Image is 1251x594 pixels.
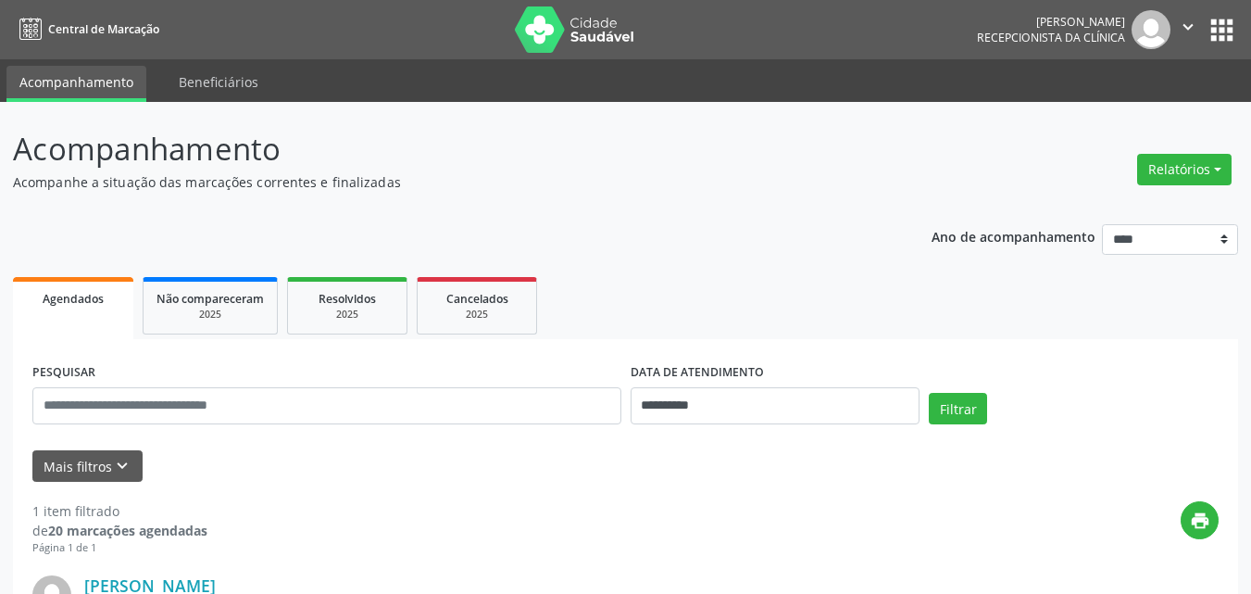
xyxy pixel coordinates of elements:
[32,450,143,483] button: Mais filtroskeyboard_arrow_down
[156,291,264,307] span: Não compareceram
[1190,511,1210,531] i: print
[446,291,508,307] span: Cancelados
[43,291,104,307] span: Agendados
[431,308,523,322] div: 2025
[929,393,987,424] button: Filtrar
[977,30,1125,45] span: Recepcionista da clínica
[301,308,394,322] div: 2025
[13,126,870,172] p: Acompanhamento
[319,291,376,307] span: Resolvidos
[112,456,132,476] i: keyboard_arrow_down
[32,359,95,387] label: PESQUISAR
[13,14,159,44] a: Central de Marcação
[1181,501,1219,539] button: print
[977,14,1125,30] div: [PERSON_NAME]
[48,522,207,539] strong: 20 marcações agendadas
[32,540,207,556] div: Página 1 de 1
[166,66,271,98] a: Beneficiários
[932,224,1095,247] p: Ano de acompanhamento
[1206,14,1238,46] button: apps
[13,172,870,192] p: Acompanhe a situação das marcações correntes e finalizadas
[631,359,764,387] label: DATA DE ATENDIMENTO
[48,21,159,37] span: Central de Marcação
[1137,154,1232,185] button: Relatórios
[32,521,207,540] div: de
[1178,17,1198,37] i: 
[1132,10,1170,49] img: img
[156,308,264,322] div: 2025
[1170,10,1206,49] button: 
[32,501,207,521] div: 1 item filtrado
[6,66,146,102] a: Acompanhamento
